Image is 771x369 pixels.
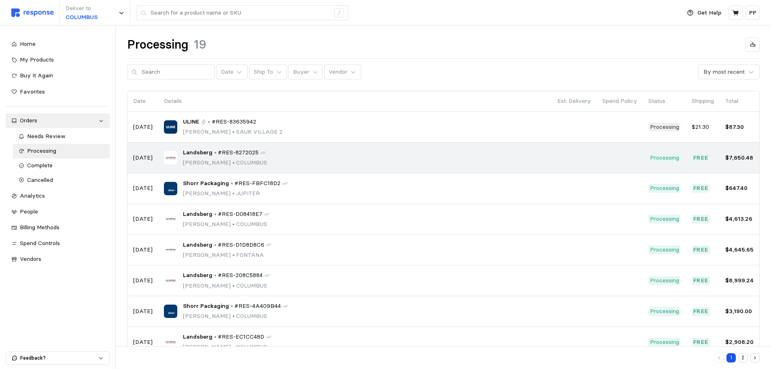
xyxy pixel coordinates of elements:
[218,271,263,280] span: #RES-208C5884
[6,68,110,83] a: Buy It Again
[11,9,54,17] img: svg%3e
[164,97,546,106] p: Details
[725,245,754,254] p: $4,645.65
[725,215,754,224] p: $4,613.26
[214,148,217,157] p: •
[133,338,153,347] p: [DATE]
[218,210,262,219] span: #RES-D08418E7
[693,184,709,193] p: Free
[20,192,45,199] span: Analytics
[648,97,680,106] p: Status
[697,9,721,17] p: Get Help
[27,176,53,183] span: Cancelled
[214,333,217,341] p: •
[183,333,212,341] span: Landsberg
[66,13,98,22] p: COLUMBUS
[164,151,177,164] img: Landsberg
[151,6,330,20] input: Search for a product name or SKU
[231,343,236,350] span: •
[557,97,591,106] p: Est. Delivery
[6,53,110,67] a: My Products
[739,353,748,363] button: 2
[6,252,110,267] a: Vendors
[725,123,754,132] p: $87.30
[27,132,66,140] span: Needs Review
[650,215,679,224] p: Processing
[231,302,233,311] p: •
[329,68,347,77] p: Vendor
[6,220,110,235] a: Billing Methods
[218,241,264,250] span: #RES-D1D8D8C6
[725,97,754,106] p: Total
[183,128,282,137] p: [PERSON_NAME] SAUK VILLAGE 2
[725,338,754,347] p: $2,908.20
[164,212,177,226] img: Landsberg
[6,205,110,219] a: People
[693,338,709,347] p: Free
[20,56,54,63] span: My Products
[183,251,272,260] p: [PERSON_NAME] FONTANA
[164,274,177,287] img: Landsberg
[6,85,110,99] a: Favorites
[194,37,206,53] h1: 19
[703,68,745,76] div: By most recent
[164,305,177,318] img: Shorr Packaging
[13,173,110,188] a: Cancelled
[231,282,236,289] span: •
[650,184,679,193] p: Processing
[725,307,754,316] p: $3,190.00
[650,154,679,162] p: Processing
[234,179,280,188] span: #RES-FBFC18D2
[231,312,236,320] span: •
[27,162,53,169] span: Complete
[20,255,41,262] span: Vendors
[183,179,229,188] span: Shorr Packaging
[183,271,212,280] span: Landsberg
[20,88,45,95] span: Favorites
[20,224,59,231] span: Billing Methods
[692,97,714,106] p: Shipping
[164,120,177,134] img: ULINE
[133,276,153,285] p: [DATE]
[183,189,288,198] p: [PERSON_NAME] JUPITER
[725,184,754,193] p: $647.40
[6,113,110,128] a: Orders
[650,245,679,254] p: Processing
[682,5,726,21] button: Get Help
[650,307,679,316] p: Processing
[725,154,754,162] p: $7,650.48
[212,117,256,126] span: #RES-83635942
[20,208,38,215] span: People
[13,144,110,158] a: Processing
[231,190,236,197] span: •
[726,353,736,363] button: 1
[231,159,236,166] span: •
[20,72,53,79] span: Buy It Again
[221,68,234,76] div: Date
[693,245,709,254] p: Free
[164,182,177,195] img: Shorr Packaging
[183,148,212,157] span: Landsberg
[183,210,212,219] span: Landsberg
[66,4,98,13] p: Deliver to
[650,276,679,285] p: Processing
[183,312,288,321] p: [PERSON_NAME] COLUMBUS
[164,335,177,349] img: Landsberg
[183,117,199,126] span: ULINE
[133,97,153,106] p: Date
[183,343,272,352] p: [PERSON_NAME] COLUMBUS
[20,239,60,247] span: Spend Controls
[693,154,709,162] p: Free
[650,338,679,347] p: Processing
[602,97,637,106] p: Spend Policy
[693,215,709,224] p: Free
[6,37,110,51] a: Home
[183,282,270,290] p: [PERSON_NAME] COLUMBUS
[13,129,110,144] a: Needs Review
[133,123,153,132] p: [DATE]
[6,236,110,251] a: Spend Controls
[183,220,270,229] p: [PERSON_NAME] COLUMBUS
[133,307,153,316] p: [DATE]
[693,307,709,316] p: Free
[133,245,153,254] p: [DATE]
